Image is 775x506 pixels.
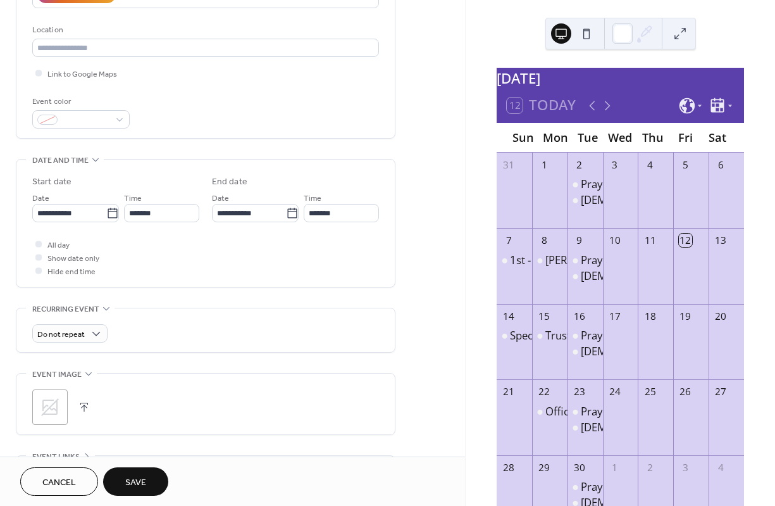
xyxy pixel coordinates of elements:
div: Bible Study Online [567,269,603,284]
span: Event image [32,368,82,381]
div: Trustee Board Meeting [545,328,656,343]
div: Mon [539,123,571,153]
div: 15 [537,309,551,323]
div: Wed [604,123,636,153]
div: 13 [714,234,728,248]
div: Prayer Meeting Online [567,479,603,495]
div: 4 [714,460,728,474]
div: Prayer Meeting Online [567,328,603,343]
span: Link to Google Maps [47,68,117,81]
div: Event color [32,95,127,108]
div: End date [212,175,247,189]
div: 2 [643,460,657,474]
span: Time [304,192,321,205]
span: Time [124,192,142,205]
span: Date [212,192,229,205]
div: 25 [643,385,657,399]
div: Steward Board Mtg [532,253,567,268]
div: 3 [679,460,693,474]
div: 2 [573,158,586,172]
div: 6 [714,158,728,172]
div: Prayer Meeting Online [567,253,603,268]
div: 30 [573,460,586,474]
div: Thu [636,123,669,153]
div: 9 [573,234,586,248]
div: 29 [537,460,551,474]
div: [DEMOGRAPHIC_DATA] Study Online [581,193,759,208]
div: Prayer Meeting Online [581,177,688,192]
div: Bible Study Online [567,344,603,359]
div: [DATE] [497,68,744,89]
div: [DEMOGRAPHIC_DATA] Study Online [581,420,759,435]
div: Prayer Meeting Online [581,328,688,343]
div: 31 [502,158,516,172]
div: 1st - [DATE] Communion [510,253,629,268]
div: 1st - Sunday Communion [497,253,532,268]
div: Prayer Meeting Online [581,253,688,268]
div: Prayer Meeting Online [581,479,688,495]
div: Prayer Meeting Online [567,177,603,192]
div: [PERSON_NAME] Board Mtg [545,253,681,268]
div: 5 [679,158,693,172]
div: Prayer Meeting Online [581,404,688,419]
span: All day [47,239,70,252]
div: 22 [537,385,551,399]
div: 26 [679,385,693,399]
div: 27 [714,385,728,399]
div: 18 [643,309,657,323]
div: Bible Study Online [567,420,603,435]
div: 19 [679,309,693,323]
div: 7 [502,234,516,248]
div: 1 [608,460,622,474]
span: Date [32,192,49,205]
div: 10 [608,234,622,248]
div: 16 [573,309,586,323]
div: 20 [714,309,728,323]
div: Bible Study Online [567,193,603,208]
div: Sun [507,123,539,153]
div: ; [32,389,68,425]
div: [DEMOGRAPHIC_DATA] Study Online [581,269,759,284]
span: Event links [32,450,80,464]
div: Official Board Meeting [545,404,654,419]
div: 11 [643,234,657,248]
div: Sat [702,123,734,153]
div: Fri [669,123,701,153]
div: 8 [537,234,551,248]
div: Prayer Meeting Online [567,404,603,419]
div: 23 [573,385,586,399]
div: 24 [608,385,622,399]
div: 4 [643,158,657,172]
span: Show date only [47,252,99,265]
div: [DEMOGRAPHIC_DATA] Study Online [581,344,759,359]
button: Save [103,467,168,496]
div: Location [32,23,376,37]
div: ••• [16,456,395,483]
span: Cancel [42,476,76,490]
div: Official Board Meeting [532,404,567,419]
div: 12 [679,234,693,248]
span: Do not repeat [37,327,85,342]
span: Save [125,476,146,490]
div: 14 [502,309,516,323]
div: 21 [502,385,516,399]
span: Hide end time [47,265,96,279]
div: 17 [608,309,622,323]
div: Start date [32,175,71,189]
div: 1 [537,158,551,172]
div: 3 [608,158,622,172]
div: Special Prayer Sunday for Schools and School Staff & Students [497,328,532,343]
span: Date and time [32,154,89,167]
button: Cancel [20,467,98,496]
span: Recurring event [32,303,99,316]
div: Tue [572,123,604,153]
div: Trustee Board Meeting [532,328,567,343]
div: 28 [502,460,516,474]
